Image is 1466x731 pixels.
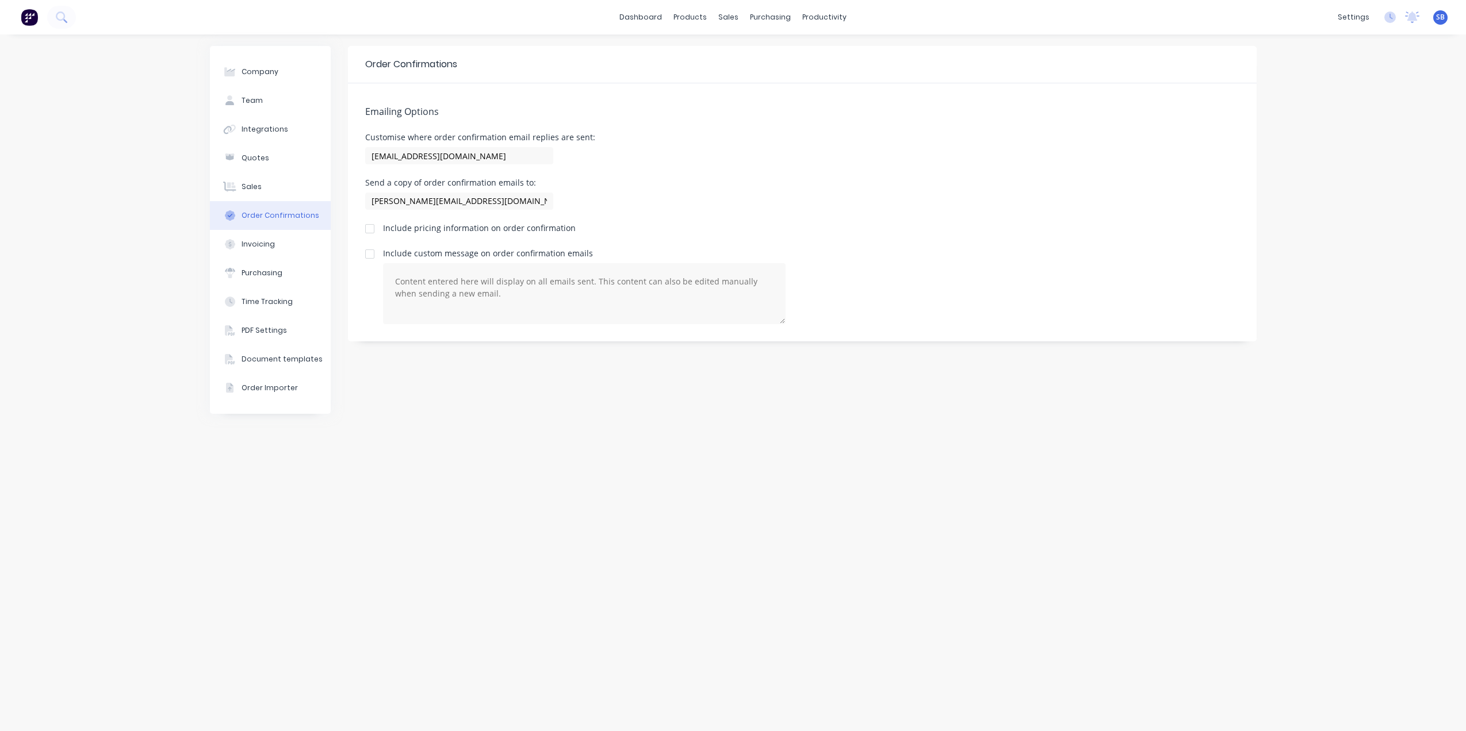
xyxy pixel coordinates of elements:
[242,95,263,106] div: Team
[210,115,331,144] button: Integrations
[383,224,576,232] div: Include pricing information on order confirmation
[210,230,331,259] button: Invoicing
[210,259,331,287] button: Purchasing
[21,9,38,26] img: Factory
[242,383,298,393] div: Order Importer
[365,133,595,141] div: Customise where order confirmation email replies are sent:
[210,144,331,172] button: Quotes
[210,345,331,374] button: Document templates
[614,9,668,26] a: dashboard
[242,268,282,278] div: Purchasing
[744,9,797,26] div: purchasing
[242,124,288,134] div: Integrations
[210,374,331,402] button: Order Importer
[210,287,331,316] button: Time Tracking
[242,354,323,364] div: Document templates
[668,9,713,26] div: products
[242,325,287,336] div: PDF Settings
[365,57,457,71] div: Order Confirmations
[242,297,293,307] div: Time Tracking
[242,67,278,77] div: Company
[1436,12,1445,22] span: SB
[365,179,553,187] div: Send a copy of order confirmation emails to:
[210,86,331,115] button: Team
[210,57,331,86] button: Company
[210,316,331,345] button: PDF Settings
[713,9,744,26] div: sales
[383,249,593,257] div: Include custom message on order confirmation emails
[210,201,331,230] button: Order Confirmations
[210,172,331,201] button: Sales
[1332,9,1375,26] div: settings
[242,239,275,249] div: Invoicing
[242,210,319,221] div: Order Confirmations
[797,9,852,26] div: productivity
[242,153,269,163] div: Quotes
[365,106,1239,117] h5: Emailing Options
[242,182,262,192] div: Sales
